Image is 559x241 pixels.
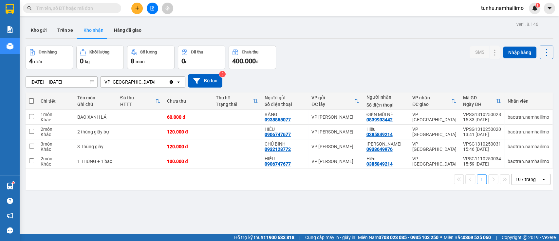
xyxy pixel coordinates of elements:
div: HIẾU [265,156,305,161]
span: plus [135,6,140,10]
sup: 3 [219,71,226,77]
div: baotran.namhailimo [508,144,549,149]
strong: 0369 525 060 [463,235,491,240]
div: VP gửi [311,95,354,100]
span: question-circle [7,198,13,204]
div: Ghi chú [77,102,114,107]
span: Miền Bắc [444,234,491,241]
div: Đã thu [191,50,203,54]
span: copyright [523,235,527,240]
div: VP [GEOGRAPHIC_DATA] [104,79,156,85]
span: 1 [536,3,539,8]
div: Hiếu [366,127,406,132]
button: Khối lượng0kg [76,46,124,69]
div: ĐIỀN MŨI NÉ [366,112,406,117]
div: HTTT [120,102,155,107]
span: caret-down [547,5,552,11]
div: 10 / trang [515,176,536,183]
button: Đơn hàng4đơn [26,46,73,69]
div: baotran.namhailimo [508,129,549,134]
strong: 1900 633 818 [266,235,294,240]
div: 0932128772 [265,147,291,152]
div: 0938649976 [366,147,392,152]
div: 2 món [41,127,71,132]
div: 15:46 [DATE] [463,147,501,152]
div: VP [GEOGRAPHIC_DATA] [412,127,457,137]
div: 0938855077 [265,117,291,122]
span: Hỗ trợ kỹ thuật: [234,234,294,241]
span: file-add [150,6,155,10]
button: 1 [477,174,487,184]
svg: Clear value [169,79,174,85]
span: tunhu.namhailimo [476,4,529,12]
div: Thu hộ [216,95,253,100]
button: Kho nhận [78,22,109,38]
div: VP [PERSON_NAME] [311,144,360,149]
div: Tên món [77,95,114,100]
div: Đơn hàng [39,50,57,54]
img: solution-icon [7,26,13,33]
span: đ [256,59,258,64]
button: Kho gửi [26,22,52,38]
button: Bộ lọc [188,74,222,88]
sup: 1 [12,182,14,184]
span: search [27,6,32,10]
div: Số lượng [140,50,157,54]
button: plus [131,3,143,14]
div: 60.000 đ [167,114,209,120]
div: Trạng thái [216,102,253,107]
div: 1 THÙNG + 1 bao [77,159,114,164]
div: baotran.namhailimo [508,159,549,164]
div: 0906747677 [265,161,291,167]
span: Miền Nam [358,234,438,241]
div: VPSG1310250028 [463,112,501,117]
button: Chưa thu400.000đ [229,46,276,69]
img: icon-new-feature [532,5,538,11]
button: file-add [147,3,158,14]
th: Toggle SortBy [460,92,504,110]
div: VP [PERSON_NAME] [311,129,360,134]
img: logo-vxr [6,4,14,14]
div: ĐC giao [412,102,451,107]
button: Trên xe [52,22,78,38]
div: Số điện thoại [265,102,305,107]
div: 2 món [41,156,71,161]
img: warehouse-icon [7,183,13,190]
input: Tìm tên, số ĐT hoặc mã đơn [36,5,113,12]
button: Số lượng8món [127,46,175,69]
span: aim [165,6,170,10]
div: CHÚ BÌNH [265,141,305,147]
div: 0839933442 [366,117,392,122]
div: HIẾU [265,127,305,132]
div: Hiếu [366,156,406,161]
div: Minh Hồng [366,141,406,147]
div: Chưa thu [167,98,209,104]
button: Hàng đã giao [109,22,147,38]
button: SMS [470,46,489,58]
div: 120.000 đ [167,129,209,134]
div: Số điện thoại [366,102,406,108]
div: Người gửi [265,95,305,100]
div: Nhân viên [508,98,549,104]
div: Chi tiết [41,98,71,104]
span: message [7,227,13,233]
div: VP [PERSON_NAME] [311,159,360,164]
input: Selected VP chợ Mũi Né. [156,79,157,85]
div: 100.000 đ [167,159,209,164]
button: caret-down [544,3,555,14]
div: ver 1.8.146 [516,21,538,28]
span: Cung cấp máy in - giấy in: [305,234,356,241]
div: Chưa thu [242,50,258,54]
div: 0385849214 [366,161,392,167]
span: notification [7,212,13,219]
th: Toggle SortBy [213,92,261,110]
div: Khác [41,161,71,167]
span: 4 [29,57,33,65]
div: ĐC lấy [311,102,354,107]
th: Toggle SortBy [409,92,460,110]
span: 8 [131,57,134,65]
div: 0906747677 [265,132,291,137]
div: VP [GEOGRAPHIC_DATA] [412,112,457,122]
button: Đã thu0đ [178,46,225,69]
div: 1 món [41,112,71,117]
